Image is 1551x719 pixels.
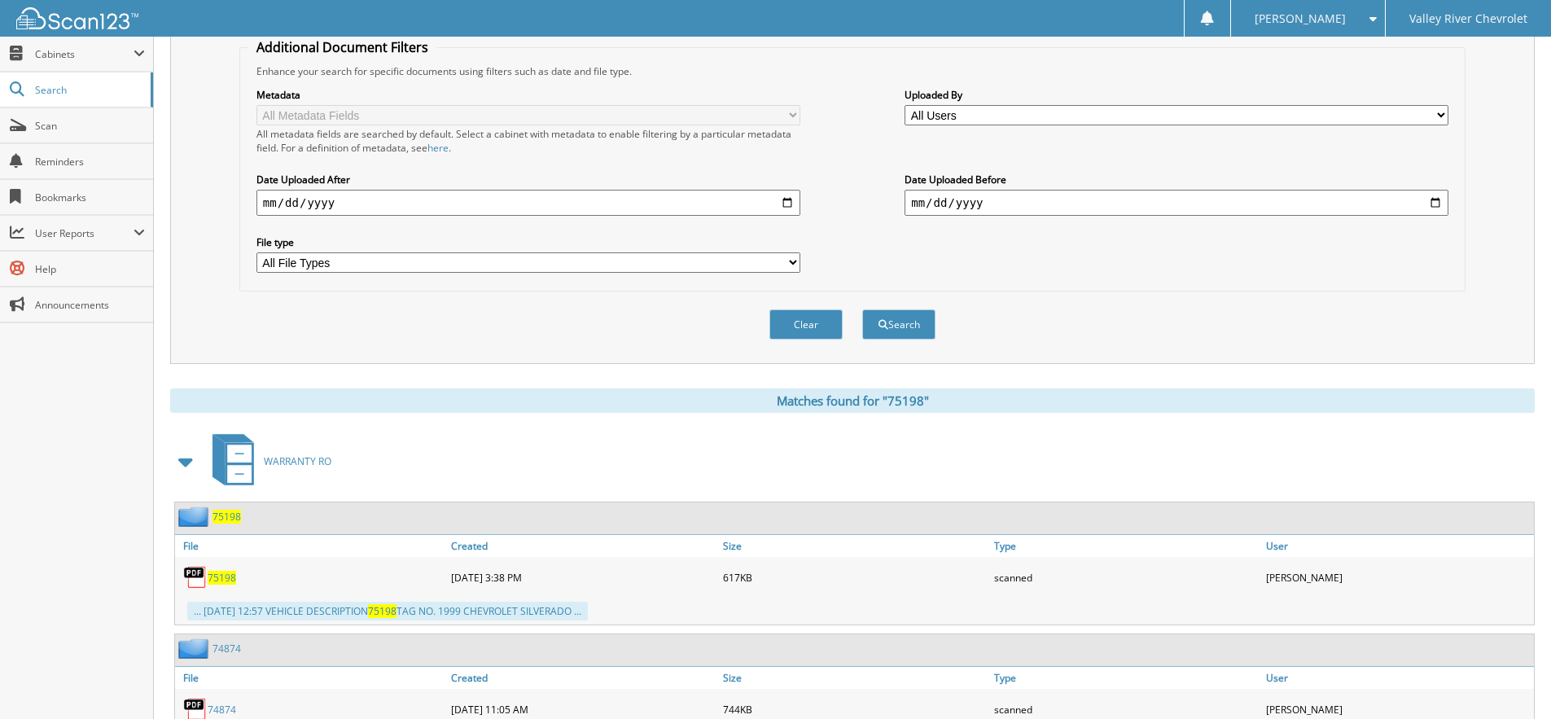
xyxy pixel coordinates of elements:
div: [DATE] 3:38 PM [447,561,719,594]
img: folder2.png [178,506,212,527]
label: File type [256,235,800,249]
div: [PERSON_NAME] [1262,561,1534,594]
button: Clear [769,309,843,340]
span: Bookmarks [35,191,145,204]
input: start [256,190,800,216]
label: Uploaded By [905,88,1448,102]
span: Search [35,83,142,97]
iframe: Chat Widget [1470,641,1551,719]
div: Enhance your search for specific documents using filters such as date and file type. [248,64,1457,78]
span: WARRANTY RO [264,454,331,468]
label: Date Uploaded After [256,173,800,186]
div: 617KB [719,561,991,594]
a: User [1262,535,1534,557]
a: 74874 [212,642,241,655]
span: Cabinets [35,47,134,61]
label: Date Uploaded Before [905,173,1448,186]
a: File [175,667,447,689]
a: File [175,535,447,557]
span: Announcements [35,298,145,312]
input: end [905,190,1448,216]
span: User Reports [35,226,134,240]
a: Size [719,667,991,689]
span: [PERSON_NAME] [1255,14,1346,24]
a: 75198 [212,510,241,524]
div: ... [DATE] 12:57 VEHICLE DESCRIPTION TAG NO. 1999 CHEVROLET SILVERADO ... [187,602,588,620]
a: 74874 [208,703,236,717]
div: Matches found for "75198" [170,388,1535,413]
legend: Additional Document Filters [248,38,436,56]
button: Search [862,309,935,340]
span: Valley River Chevrolet [1409,14,1527,24]
div: All metadata fields are searched by default. Select a cabinet with metadata to enable filtering b... [256,127,800,155]
a: Created [447,535,719,557]
img: folder2.png [178,638,212,659]
a: Type [990,667,1262,689]
span: Scan [35,119,145,133]
span: Reminders [35,155,145,169]
span: Help [35,262,145,276]
label: Metadata [256,88,800,102]
img: PDF.png [183,565,208,590]
a: 75198 [208,571,236,585]
a: WARRANTY RO [203,429,331,493]
a: Size [719,535,991,557]
div: scanned [990,561,1262,594]
span: 75198 [368,604,397,618]
a: Created [447,667,719,689]
a: User [1262,667,1534,689]
a: here [427,141,449,155]
a: Type [990,535,1262,557]
img: scan123-logo-white.svg [16,7,138,29]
